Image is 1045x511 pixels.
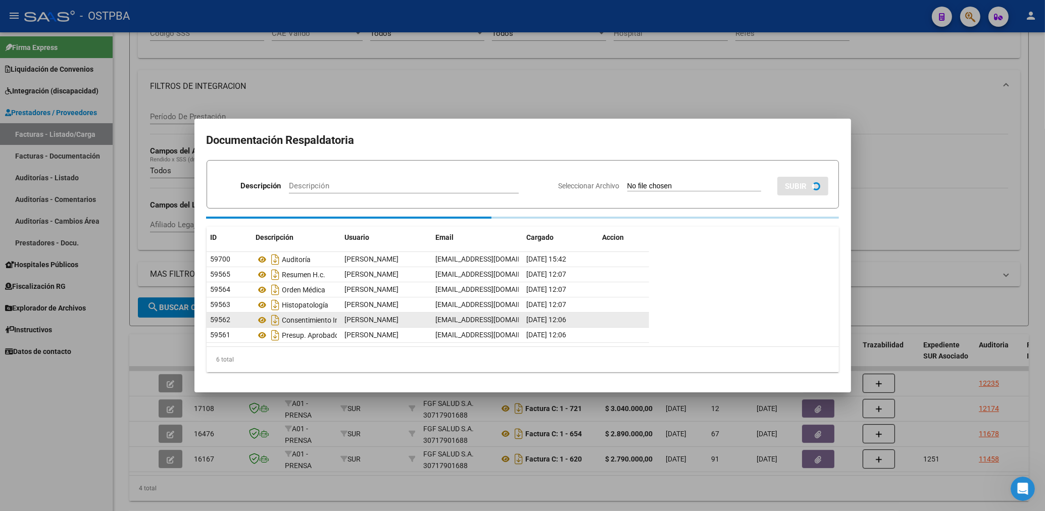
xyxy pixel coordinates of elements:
[345,316,399,324] span: [PERSON_NAME]
[269,282,282,298] i: Descargar documento
[269,267,282,283] i: Descargar documento
[777,177,828,195] button: SUBIR
[345,300,399,309] span: [PERSON_NAME]
[211,285,231,293] span: 59564
[269,327,282,343] i: Descargar documento
[345,331,399,339] span: [PERSON_NAME]
[256,251,337,268] div: Auditoría
[211,233,217,241] span: ID
[603,233,624,241] span: Accion
[211,270,231,278] span: 59565
[436,255,548,263] span: [EMAIL_ADDRESS][DOMAIN_NAME]
[345,285,399,293] span: [PERSON_NAME]
[527,316,567,324] span: [DATE] 12:06
[256,312,337,328] div: Consentimiento Informado
[256,327,337,343] div: Presup. Aprobado
[211,300,231,309] span: 59563
[345,255,399,263] span: [PERSON_NAME]
[256,282,337,298] div: Orden Médica
[1011,477,1035,501] iframe: Intercom live chat
[341,227,432,248] datatable-header-cell: Usuario
[523,227,599,248] datatable-header-cell: Cargado
[207,347,839,372] div: 6 total
[269,251,282,268] i: Descargar documento
[527,255,567,263] span: [DATE] 15:42
[256,233,294,241] span: Descripción
[527,300,567,309] span: [DATE] 12:07
[269,312,282,328] i: Descargar documento
[436,316,548,324] span: [EMAIL_ADDRESS][DOMAIN_NAME]
[252,227,341,248] datatable-header-cell: Descripción
[599,227,649,248] datatable-header-cell: Accion
[207,131,839,150] h2: Documentación Respaldatoria
[785,182,807,191] span: SUBIR
[559,182,620,190] span: Seleccionar Archivo
[256,297,337,313] div: Histopatología
[240,180,281,192] p: Descripción
[436,331,548,339] span: [EMAIL_ADDRESS][DOMAIN_NAME]
[436,233,454,241] span: Email
[269,297,282,313] i: Descargar documento
[527,331,567,339] span: [DATE] 12:06
[527,270,567,278] span: [DATE] 12:07
[256,267,337,283] div: Resumen H.c.
[211,331,231,339] span: 59561
[527,233,554,241] span: Cargado
[211,316,231,324] span: 59562
[436,300,548,309] span: [EMAIL_ADDRESS][DOMAIN_NAME]
[436,285,548,293] span: [EMAIL_ADDRESS][DOMAIN_NAME]
[345,233,370,241] span: Usuario
[432,227,523,248] datatable-header-cell: Email
[207,227,252,248] datatable-header-cell: ID
[527,285,567,293] span: [DATE] 12:07
[211,255,231,263] span: 59700
[345,270,399,278] span: [PERSON_NAME]
[436,270,548,278] span: [EMAIL_ADDRESS][DOMAIN_NAME]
